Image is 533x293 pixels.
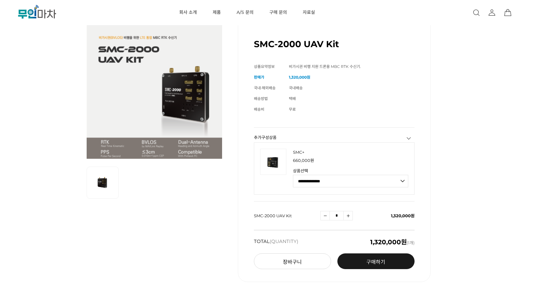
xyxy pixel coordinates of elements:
[87,12,222,159] img: SMC-2000 UAV Kit
[254,202,320,230] td: SMC-2000 UAV Kit
[254,135,415,140] h3: 추가구성상품
[254,39,339,49] h1: SMC-2000 UAV Kit
[293,158,408,163] p: 판매가
[406,135,412,141] a: 추가구성상품 닫기
[293,149,408,155] p: 상품명
[289,96,296,101] span: 택배
[289,86,303,90] span: 국내배송
[254,239,298,245] strong: TOTAL
[370,239,415,245] span: (1개)
[391,213,415,218] span: 1,320,000원
[270,238,298,244] span: (QUANTITY)
[289,75,310,80] strong: 1,320,000원
[254,75,264,80] span: 판매가
[260,149,286,175] img: 4cbe2109cccc46d4e4336cb8213cc47f.png
[254,64,275,69] span: 상품요약정보
[293,158,314,163] span: 660,000원
[293,169,408,173] strong: 상품선택
[370,238,407,246] em: 1,320,000원
[254,86,276,90] span: 국내·해외배송
[366,259,385,265] span: 구매하기
[337,253,415,269] a: 구매하기
[254,253,331,269] button: 장바구니
[289,64,361,69] span: 비가시권 비행 지원 드론용 MBC RTK 수신기.
[343,211,353,220] a: 수량증가
[254,96,268,101] span: 배송방법
[254,107,264,112] span: 배송비
[320,211,330,220] a: 수량감소
[289,107,296,112] span: 무료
